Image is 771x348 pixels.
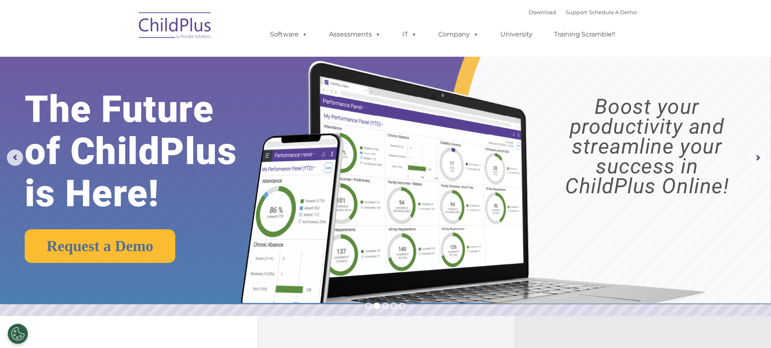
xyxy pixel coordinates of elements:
[25,229,175,263] a: Request a Demo
[566,9,587,15] a: Support
[262,26,316,43] a: Software
[113,53,137,60] span: Last name
[430,26,487,43] a: Company
[546,26,623,43] a: Training Scramble!!
[533,97,761,196] rs-layer: Boost your productivity and streamline your success in ChildPlus Online!
[113,87,147,93] span: Phone number
[589,9,637,15] a: Schedule A Demo
[25,88,271,215] rs-layer: The Future of ChildPlus is Here!
[8,324,28,344] button: Cookies Settings
[529,9,556,15] a: Download
[492,26,541,43] a: University
[529,9,637,15] font: |
[394,26,425,43] a: IT
[135,6,216,47] img: ChildPlus by Procare Solutions
[321,26,389,43] a: Assessments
